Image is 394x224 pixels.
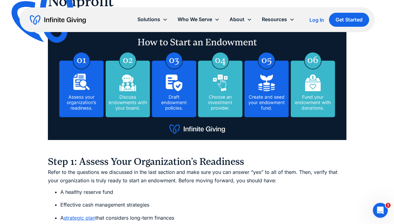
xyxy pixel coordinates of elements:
a: Get Started [329,13,369,27]
span: 1 [386,203,391,208]
a: strategic plan [64,215,95,221]
img: Steps to start a nonprofit endowment, as explained in the text below [48,30,346,140]
li: Effective cash management strategies [60,201,346,209]
div: About [229,15,244,24]
li: A that considers long-term finances [60,214,346,222]
div: Solutions [137,15,160,24]
div: Resources [257,13,299,26]
div: Log In [309,17,324,22]
p: Refer to the questions we discussed in the last section and make sure you can answer “yes” to all... [48,168,346,185]
a: Log In [309,16,324,24]
div: Who We Serve [178,15,212,24]
div: Who We Serve [173,13,225,26]
li: A healthy reserve fund [60,188,346,196]
a: home [30,15,86,25]
iframe: Intercom live chat [373,203,388,218]
div: Solutions [132,13,173,26]
div: About [225,13,257,26]
h3: Step 1: Assess Your Organization’s Readiness [48,143,346,168]
div: Resources [262,15,287,24]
